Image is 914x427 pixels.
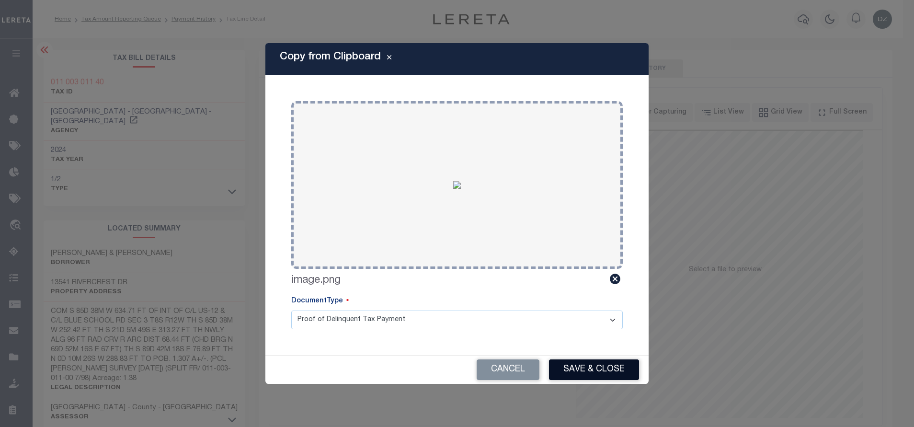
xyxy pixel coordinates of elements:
button: Save & Close [549,359,639,380]
button: Close [381,53,398,65]
label: DocumentType [291,296,349,307]
button: Cancel [477,359,539,380]
h5: Copy from Clipboard [280,51,381,63]
label: image.png [291,273,341,289]
img: 89bc3eff-5940-4fa1-9f6e-34cab09906c5 [453,181,461,189]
